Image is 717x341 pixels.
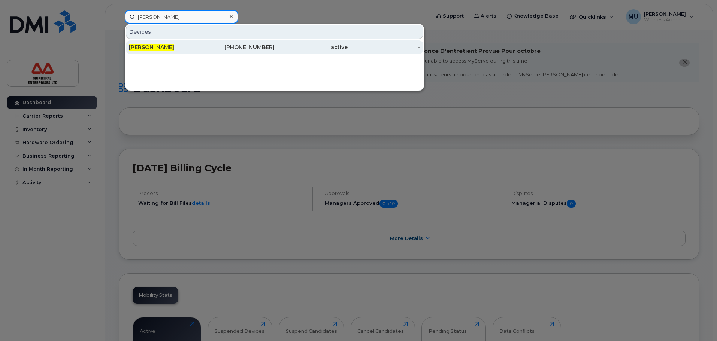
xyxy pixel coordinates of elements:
[348,43,421,51] div: -
[126,25,423,39] div: Devices
[275,43,348,51] div: active
[126,40,423,54] a: [PERSON_NAME][PHONE_NUMBER]active-
[202,43,275,51] div: [PHONE_NUMBER]
[129,44,174,51] span: [PERSON_NAME]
